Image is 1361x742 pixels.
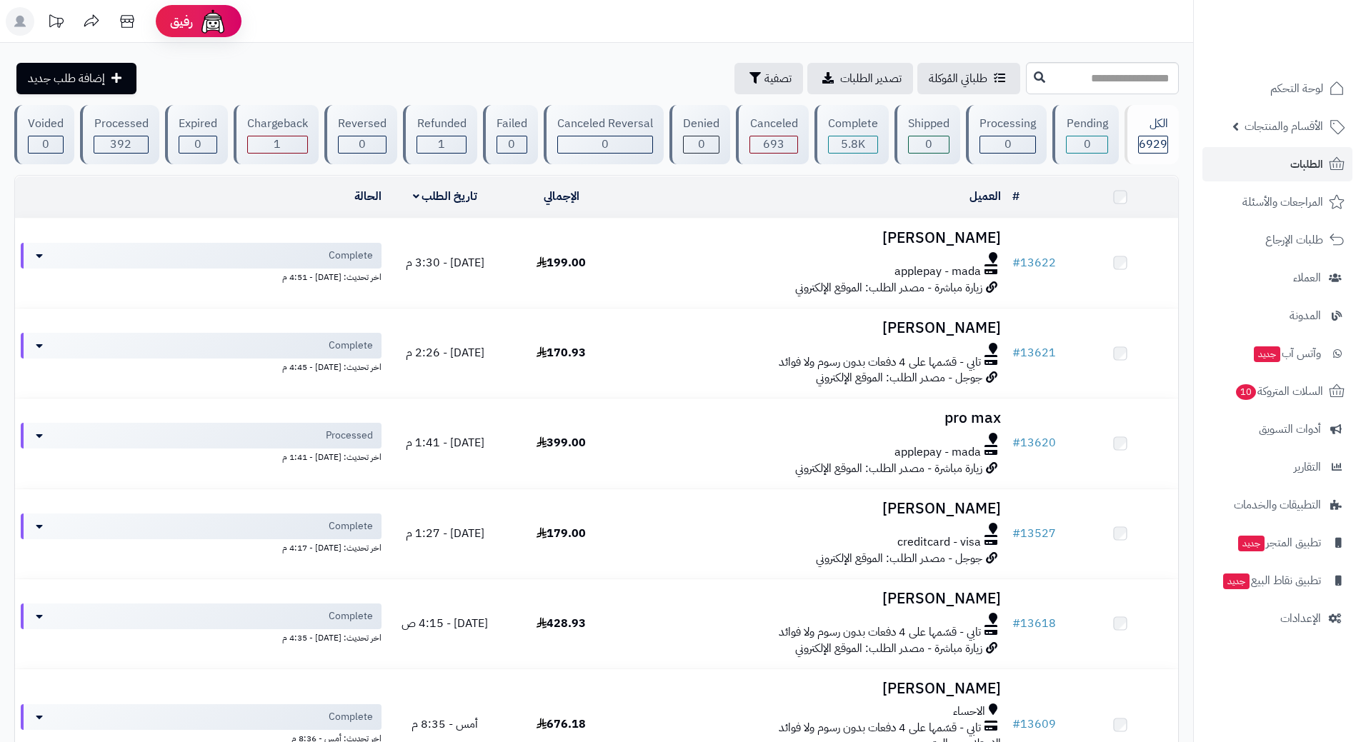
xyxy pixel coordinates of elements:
[625,501,1001,517] h3: [PERSON_NAME]
[841,136,865,153] span: 5.8K
[1238,536,1265,551] span: جديد
[894,264,981,280] span: applepay - mada
[508,136,515,153] span: 0
[1254,346,1280,362] span: جديد
[1290,154,1323,174] span: الطلبات
[1237,533,1321,553] span: تطبيق المتجر
[359,136,366,153] span: 0
[1202,526,1352,560] a: تطبيق المتجرجديد
[480,105,541,164] a: Failed 0
[537,434,586,451] span: 399.00
[11,105,77,164] a: Voided 0
[683,116,719,132] div: Denied
[558,136,652,153] div: 0
[406,254,484,271] span: [DATE] - 3:30 م
[1202,563,1352,598] a: تطبيق نقاط البيعجديد
[953,703,985,720] span: الاحساء
[537,716,586,733] span: 676.18
[1012,525,1056,542] a: #13527
[917,63,1020,94] a: طلباتي المُوكلة
[779,354,981,371] span: تابي - قسّمها على 4 دفعات بدون رسوم ولا فوائد
[1245,116,1323,136] span: الأقسام والمنتجات
[807,63,913,94] a: تصدير الطلبات
[1012,434,1056,451] a: #13620
[274,136,281,153] span: 1
[733,105,811,164] a: Canceled 693
[438,136,445,153] span: 1
[1293,268,1321,288] span: العملاء
[1270,79,1323,99] span: لوحة التحكم
[1202,185,1352,219] a: المراجعات والأسئلة
[1012,254,1056,271] a: #13622
[684,136,719,153] div: 0
[541,105,667,164] a: Canceled Reversal 0
[179,136,216,153] div: 0
[544,188,579,205] a: الإجمالي
[779,624,981,641] span: تابي - قسّمها على 4 دفعات بدون رسوم ولا فوائد
[406,434,484,451] span: [DATE] - 1:41 م
[1202,412,1352,446] a: أدوات التسويق
[1202,450,1352,484] a: التقارير
[339,136,386,153] div: 0
[1202,488,1352,522] a: التطبيقات والخدمات
[625,230,1001,246] h3: [PERSON_NAME]
[1012,188,1019,205] a: #
[892,105,963,164] a: Shipped 0
[406,525,484,542] span: [DATE] - 1:27 م
[94,116,148,132] div: Processed
[925,136,932,153] span: 0
[1202,261,1352,295] a: العملاء
[1012,615,1056,632] a: #13618
[1235,383,1257,401] span: 10
[1202,601,1352,636] a: الإعدادات
[28,116,64,132] div: Voided
[1264,11,1347,41] img: logo-2.png
[894,444,981,461] span: applepay - mada
[497,136,527,153] div: 0
[537,344,586,361] span: 170.93
[625,320,1001,336] h3: [PERSON_NAME]
[1202,71,1352,106] a: لوحة التحكم
[329,710,373,724] span: Complete
[1122,105,1182,164] a: الكل6929
[1012,716,1056,733] a: #13609
[537,615,586,632] span: 428.93
[1012,254,1020,271] span: #
[77,105,161,164] a: Processed 392
[829,136,877,153] div: 5842
[1139,136,1167,153] span: 6929
[21,448,382,463] div: اخر تحديث: [DATE] - 1:41 م
[329,249,373,263] span: Complete
[1235,381,1323,401] span: السلات المتروكة
[734,63,803,94] button: تصفية
[1084,136,1091,153] span: 0
[1012,716,1020,733] span: #
[537,254,586,271] span: 199.00
[1252,344,1321,364] span: وآتس آب
[897,534,981,551] span: creditcard - visa
[413,188,478,205] a: تاريخ الطلب
[667,105,733,164] a: Denied 0
[28,70,105,87] span: إضافة طلب جديد
[1012,344,1056,361] a: #13621
[329,609,373,623] span: Complete
[1202,147,1352,181] a: الطلبات
[963,105,1050,164] a: Processing 0
[231,105,321,164] a: Chargeback 1
[1202,374,1352,408] a: السلات المتروكة10
[1259,419,1321,439] span: أدوات التسويق
[816,369,982,386] span: جوجل - مصدر الطلب: الموقع الإلكتروني
[980,136,1035,153] div: 0
[795,279,982,296] span: زيارة مباشرة - مصدر الطلب: الموقع الإلكتروني
[338,116,387,132] div: Reversed
[1004,136,1012,153] span: 0
[417,136,465,153] div: 1
[247,116,308,132] div: Chargeback
[908,116,949,132] div: Shipped
[402,615,488,632] span: [DATE] - 4:15 ص
[21,539,382,554] div: اخر تحديث: [DATE] - 4:17 م
[497,116,527,132] div: Failed
[625,410,1001,426] h3: pro max
[21,359,382,373] div: اخر تحديث: [DATE] - 4:45 م
[38,7,74,39] a: تحديثات المنصة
